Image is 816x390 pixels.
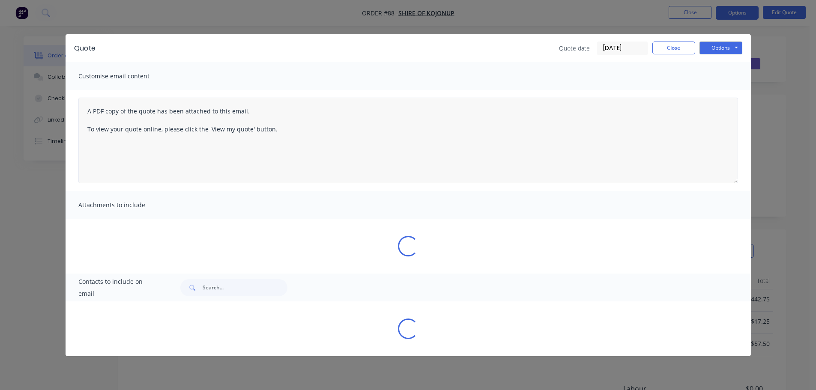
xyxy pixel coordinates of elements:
button: Options [699,42,742,54]
button: Close [652,42,695,54]
input: Search... [203,279,287,296]
span: Quote date [559,44,590,53]
span: Customise email content [78,70,173,82]
div: Quote [74,43,96,54]
span: Contacts to include on email [78,276,159,300]
textarea: A PDF copy of the quote has been attached to this email. To view your quote online, please click ... [78,98,738,183]
span: Attachments to include [78,199,173,211]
